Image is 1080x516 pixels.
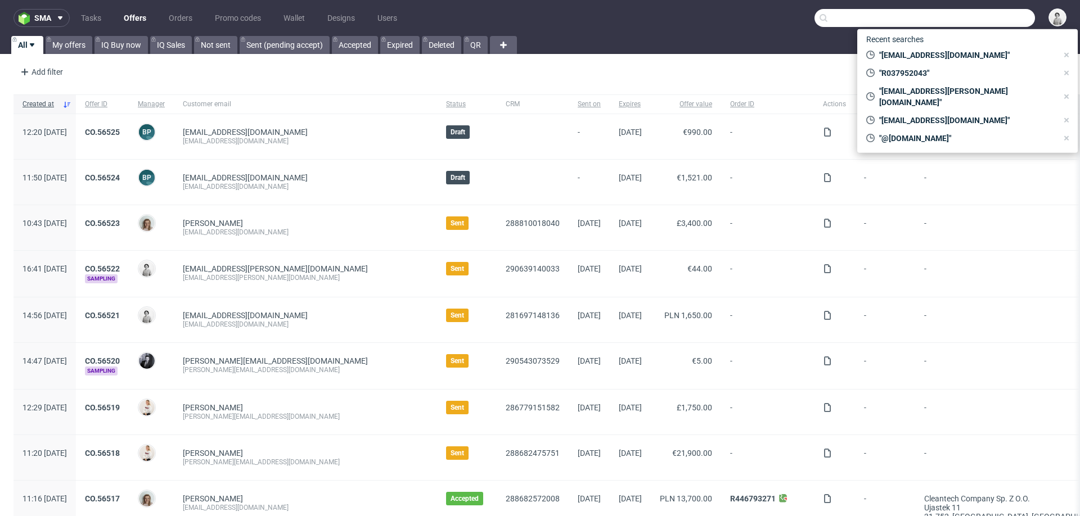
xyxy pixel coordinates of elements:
span: Sent [451,219,464,228]
span: Order ID [730,99,805,109]
span: [DATE] [578,494,601,503]
a: 288682475751 [506,449,560,458]
div: [PERSON_NAME][EMAIL_ADDRESS][DOMAIN_NAME] [183,412,428,421]
span: Offer value [660,99,712,109]
span: 11:20 [DATE] [22,449,67,458]
a: Promo codes [208,9,268,27]
a: [PERSON_NAME] [183,494,243,503]
span: Sent [451,449,464,458]
a: 290543073529 [506,356,560,365]
img: Monika Poźniak [139,491,155,506]
div: [EMAIL_ADDRESS][DOMAIN_NAME] [183,503,428,512]
span: "[EMAIL_ADDRESS][DOMAIN_NAME]" [875,49,1057,61]
span: Actions [823,99,846,109]
a: Designs [321,9,362,27]
span: - [730,449,805,467]
span: [EMAIL_ADDRESS][PERSON_NAME][DOMAIN_NAME] [183,264,368,273]
span: €5.00 [692,356,712,365]
span: 16:41 [DATE] [22,264,67,273]
span: Recent searches [862,30,928,48]
span: [DATE] [578,219,601,228]
span: Status [446,99,488,109]
div: [EMAIL_ADDRESS][PERSON_NAME][DOMAIN_NAME] [183,273,428,282]
span: Sent [451,264,464,273]
span: [DATE] [619,311,642,320]
span: Created at [22,99,58,109]
a: Orders [162,9,199,27]
a: CO.56519 [85,403,120,412]
span: sma [34,14,51,22]
span: 14:56 [DATE] [22,311,67,320]
span: €990.00 [683,128,712,137]
span: [DATE] [578,264,601,273]
span: Manager [138,99,165,109]
span: Sent [451,311,464,320]
span: - [730,311,805,329]
button: sma [13,9,70,27]
a: 290639140033 [506,264,560,273]
span: €44.00 [687,264,712,273]
span: Sent on [578,99,601,109]
a: CO.56518 [85,449,120,458]
a: 288810018040 [506,219,560,228]
a: CO.56520 [85,356,120,365]
div: Add filter [16,63,65,81]
a: 288682572008 [506,494,560,503]
span: - [864,403,906,421]
img: Mari Fok [139,400,155,415]
span: £3,400.00 [677,219,712,228]
span: 10:43 [DATE] [22,219,67,228]
span: PLN 13,700.00 [660,494,712,503]
div: [EMAIL_ADDRESS][DOMAIN_NAME] [183,182,428,191]
span: [EMAIL_ADDRESS][DOMAIN_NAME] [183,311,308,320]
span: [DATE] [619,173,642,182]
span: [DATE] [578,356,601,365]
a: Deleted [422,36,461,54]
span: 11:16 [DATE] [22,494,67,503]
span: - [864,449,906,467]
span: [DATE] [578,403,601,412]
span: Customer email [183,99,428,109]
span: [DATE] [619,219,642,228]
a: 286779151582 [506,403,560,412]
img: Monika Poźniak [139,215,155,231]
span: PLN 1,650.00 [664,311,712,320]
span: "[EMAIL_ADDRESS][DOMAIN_NAME]" [875,115,1057,126]
span: - [864,173,906,191]
span: [PERSON_NAME][EMAIL_ADDRESS][DOMAIN_NAME] [183,356,368,365]
span: €1,521.00 [677,173,712,182]
a: CO.56524 [85,173,120,182]
span: €21,900.00 [672,449,712,458]
span: £1,750.00 [677,403,712,412]
span: - [864,356,906,375]
a: All [11,36,43,54]
div: [EMAIL_ADDRESS][DOMAIN_NAME] [183,228,428,237]
span: CRM [506,99,560,109]
div: [EMAIL_ADDRESS][DOMAIN_NAME] [183,137,428,146]
span: - [864,264,906,283]
a: My offers [46,36,92,54]
figcaption: BP [139,170,155,185]
a: CO.56523 [85,219,120,228]
div: [PERSON_NAME][EMAIL_ADDRESS][DOMAIN_NAME] [183,458,428,467]
a: Users [371,9,404,27]
span: - [578,173,601,191]
span: [EMAIL_ADDRESS][DOMAIN_NAME] [183,173,308,182]
a: Not sent [194,36,237,54]
a: Tasks [74,9,108,27]
span: "@[DOMAIN_NAME]" [875,133,1057,144]
span: - [730,219,805,237]
img: Dudek Mariola [139,307,155,323]
span: - [730,128,805,146]
span: 12:29 [DATE] [22,403,67,412]
a: CO.56522 [85,264,120,273]
img: Dudek Mariola [139,261,155,277]
span: [DATE] [619,449,642,458]
span: Expires [619,99,642,109]
a: CO.56517 [85,494,120,503]
a: IQ Sales [150,36,192,54]
a: Offers [117,9,153,27]
span: - [730,403,805,421]
span: - [730,264,805,283]
span: Sampling [85,274,118,283]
